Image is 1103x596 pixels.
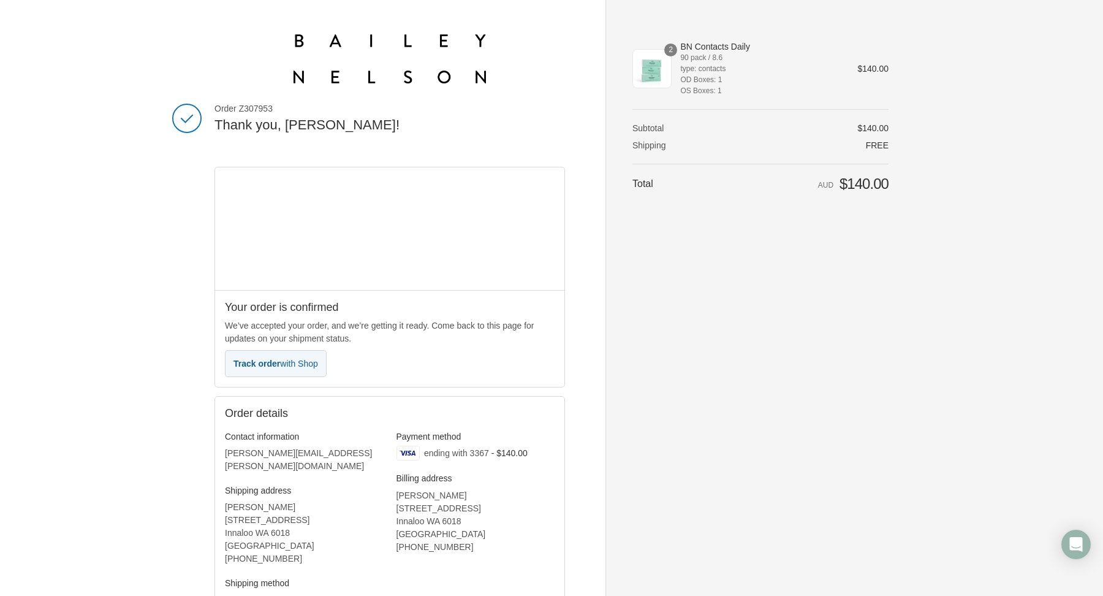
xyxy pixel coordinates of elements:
[680,41,840,52] span: BN Contacts Daily
[818,181,833,189] span: AUD
[632,49,672,88] img: BN Contacts Daily - 90 pack / 8.6
[857,64,889,74] span: $140.00
[214,117,565,134] h2: Thank you, [PERSON_NAME]!
[680,85,840,96] span: OS Boxes: 1
[215,167,565,290] iframe: Google map displaying pin point of shipping address: Innaloo, Western Australia
[225,300,555,315] h2: Your order is confirmed
[280,359,317,369] span: with Shop
[840,175,889,192] span: $140.00
[680,63,840,74] span: type: contacts
[225,448,372,471] bdo: [PERSON_NAME][EMAIL_ADDRESS][PERSON_NAME][DOMAIN_NAME]
[396,489,555,554] address: [PERSON_NAME] [STREET_ADDRESS] Innaloo WA 6018 [GEOGRAPHIC_DATA] ‎[PHONE_NUMBER]
[396,473,555,484] h3: Billing address
[225,485,384,496] h3: Shipping address
[866,140,889,150] span: Free
[664,44,677,56] span: 2
[294,34,487,83] img: Bailey Nelson Australia
[491,448,528,458] span: - $140.00
[225,431,384,442] h3: Contact information
[214,103,565,114] span: Order Z307953
[233,359,318,369] span: Track order
[632,123,705,134] th: Subtotal
[1061,530,1091,559] div: Open Intercom Messenger
[225,407,555,421] h2: Order details
[215,167,564,290] div: Google map displaying pin point of shipping address: Innaloo, Western Australia
[632,178,653,189] span: Total
[632,140,666,150] span: Shipping
[225,578,384,589] h3: Shipping method
[857,123,889,133] span: $140.00
[225,350,327,377] button: Track orderwith Shop
[424,448,489,458] span: ending with 3367
[225,319,555,345] p: We’ve accepted your order, and we’re getting it ready. Come back to this page for updates on your...
[680,52,840,63] span: 90 pack / 8.6
[680,74,840,85] span: OD Boxes: 1
[225,501,384,565] address: [PERSON_NAME] [STREET_ADDRESS] Innaloo WA 6018 [GEOGRAPHIC_DATA] ‎[PHONE_NUMBER]
[396,431,555,442] h3: Payment method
